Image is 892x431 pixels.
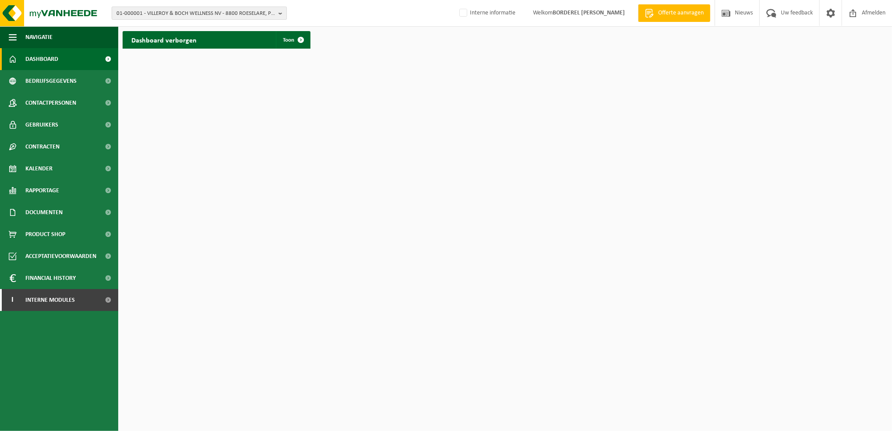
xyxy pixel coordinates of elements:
span: Interne modules [25,289,75,311]
h2: Dashboard verborgen [123,31,205,48]
span: Gebruikers [25,114,58,136]
span: Product Shop [25,223,65,245]
span: Navigatie [25,26,53,48]
span: 01-000001 - VILLEROY & BOCH WELLNESS NV - 8800 ROESELARE, POPULIERSTRAAT 1 [116,7,275,20]
span: Kalender [25,158,53,180]
a: Toon [276,31,310,49]
span: Offerte aanvragen [656,9,706,18]
label: Interne informatie [458,7,515,20]
span: I [9,289,17,311]
span: Financial History [25,267,76,289]
span: Toon [283,37,294,43]
button: 01-000001 - VILLEROY & BOCH WELLNESS NV - 8800 ROESELARE, POPULIERSTRAAT 1 [112,7,287,20]
span: Contactpersonen [25,92,76,114]
strong: BORDEREL [PERSON_NAME] [553,10,625,16]
span: Rapportage [25,180,59,201]
span: Documenten [25,201,63,223]
span: Bedrijfsgegevens [25,70,77,92]
span: Acceptatievoorwaarden [25,245,96,267]
span: Dashboard [25,48,58,70]
span: Contracten [25,136,60,158]
a: Offerte aanvragen [638,4,710,22]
